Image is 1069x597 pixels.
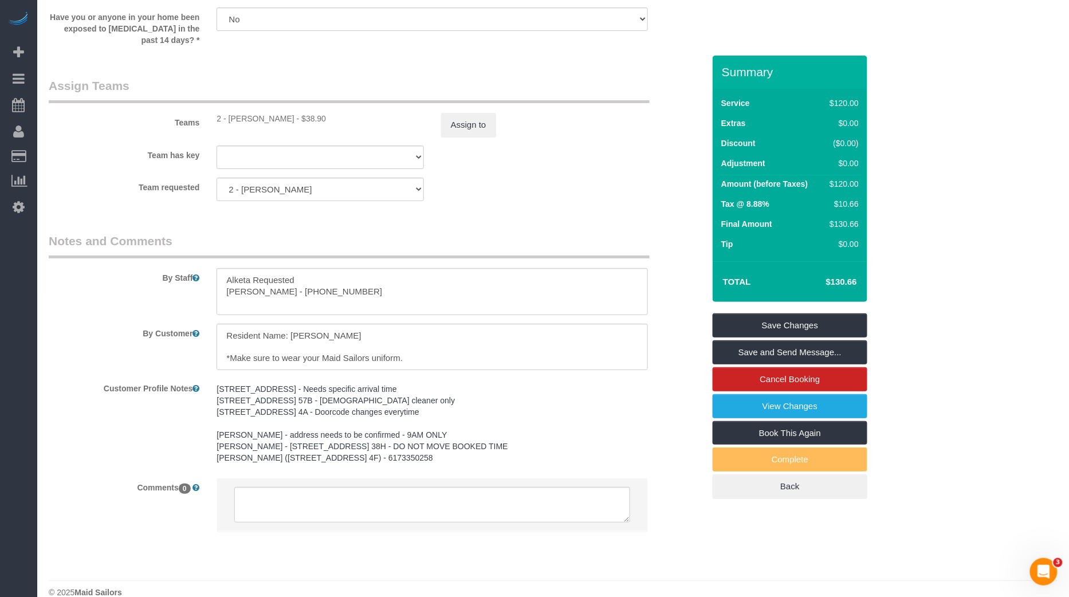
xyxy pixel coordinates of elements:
div: $10.66 [826,198,859,210]
label: Tax @ 8.88% [721,198,769,210]
div: $0.00 [826,158,859,169]
h3: Summary [722,65,862,78]
label: Extras [721,117,746,129]
a: View Changes [713,394,867,418]
div: $120.00 [826,178,859,190]
label: Comments [40,478,208,493]
a: Cancel Booking [713,367,867,391]
strong: Maid Sailors [74,588,121,597]
label: Discount [721,138,756,149]
label: Service [721,97,750,109]
label: By Customer [40,324,208,339]
iframe: Intercom live chat [1030,558,1058,586]
label: By Staff [40,268,208,284]
pre: [STREET_ADDRESS] - Needs specific arrival time [STREET_ADDRESS] 57B - [DEMOGRAPHIC_DATA] cleaner ... [217,383,648,464]
label: Adjustment [721,158,765,169]
label: Amount (before Taxes) [721,178,808,190]
button: Assign to [441,113,496,137]
img: Automaid Logo [7,11,30,28]
div: $130.66 [826,218,859,230]
div: 2.08 hours x $18.70/hour [217,113,423,124]
label: Have you or anyone in your home been exposed to [MEDICAL_DATA] in the past 14 days? * [40,7,208,46]
legend: Assign Teams [49,77,650,103]
strong: Total [723,277,751,286]
label: Final Amount [721,218,772,230]
div: $0.00 [826,238,859,250]
label: Teams [40,113,208,128]
a: Save and Send Message... [713,340,867,364]
label: Tip [721,238,733,250]
legend: Notes and Comments [49,233,650,258]
div: $120.00 [826,97,859,109]
a: Back [713,474,867,498]
label: Team requested [40,178,208,193]
div: ($0.00) [826,138,859,149]
span: 3 [1054,558,1063,567]
a: Book This Again [713,421,867,445]
span: 0 [179,484,191,494]
a: Save Changes [713,313,867,337]
label: Customer Profile Notes [40,379,208,394]
h4: $130.66 [792,277,857,287]
div: $0.00 [826,117,859,129]
label: Team has key [40,146,208,161]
